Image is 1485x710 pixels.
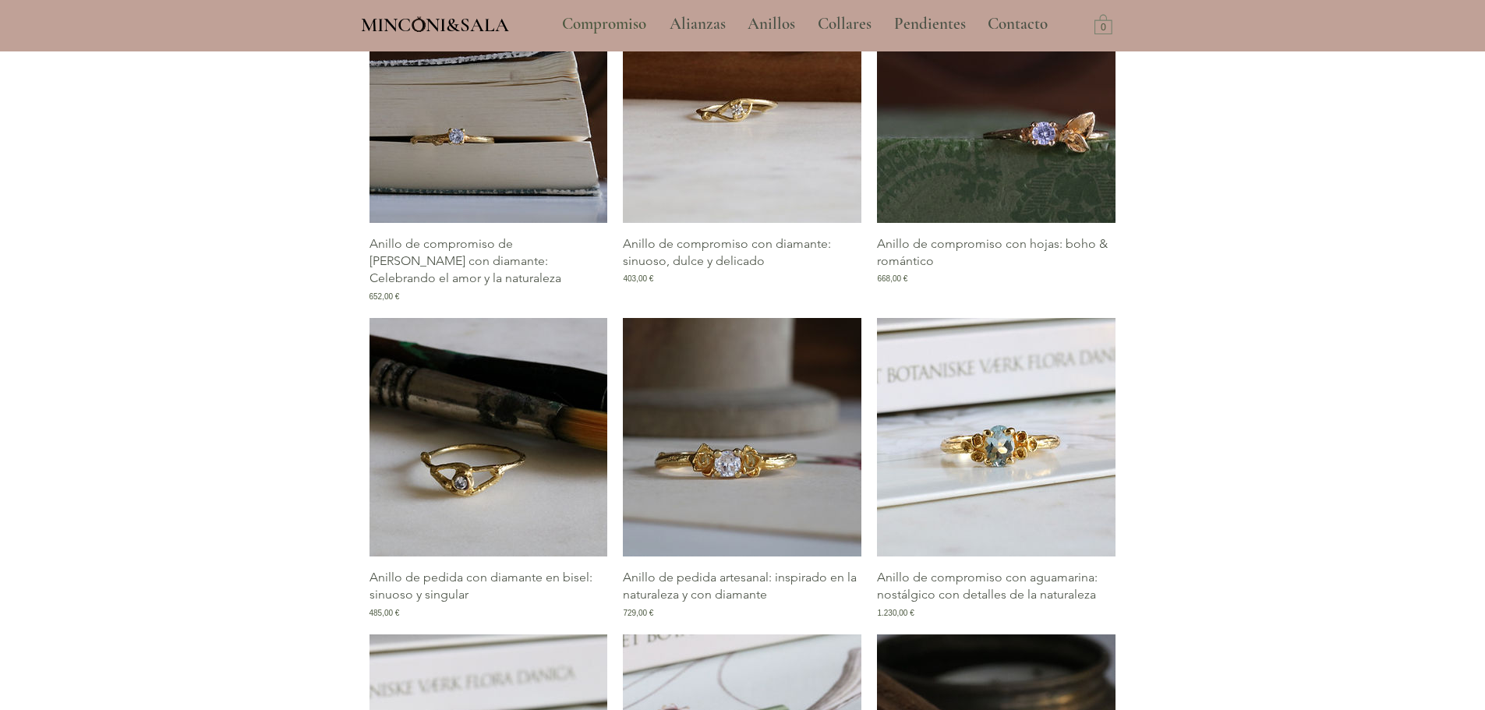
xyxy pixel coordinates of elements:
a: Anillo de compromiso con aguamarina: nostálgico con detalles de la naturaleza1.230,00 € [877,569,1116,619]
div: Galería de Anillo de pedida artesanal: inspirado en la naturaleza y con diamante [623,318,861,619]
p: Pendientes [886,5,974,44]
text: 0 [1101,23,1106,34]
nav: Sitio [520,5,1091,44]
span: 729,00 € [623,607,653,619]
a: Anillos [736,5,806,44]
p: Anillo de compromiso con diamante: sinuoso, dulce y delicado [623,235,861,270]
p: Anillo de compromiso con aguamarina: nostálgico con detalles de la naturaleza [877,569,1116,604]
a: Alianzas [658,5,736,44]
div: Galería de Anillo de pedida con diamante en bisel: sinuoso y singular [369,318,608,619]
span: 485,00 € [369,607,400,619]
a: Anillo de compromiso de [PERSON_NAME] con diamante: Celebrando el amor y la naturaleza652,00 € [369,235,608,302]
span: 668,00 € [877,273,907,284]
a: Anillo de pedida artesanal: inspirado en la naturaleza y con diamante729,00 € [623,569,861,619]
a: Pendientes [882,5,976,44]
span: 403,00 € [623,273,653,284]
a: Compromiso [550,5,658,44]
a: MINCONI&SALA [361,10,509,36]
span: MINCONI&SALA [361,13,509,37]
a: Anillo de compromiso con hojas: boho & romántico668,00 € [877,235,1116,302]
a: Anillo de pedida con diamante en bisel: sinuoso y singular485,00 € [369,569,608,619]
p: Anillo de compromiso de [PERSON_NAME] con diamante: Celebrando el amor y la naturaleza [369,235,608,288]
p: Anillo de compromiso con hojas: boho & romántico [877,235,1116,270]
span: 1.230,00 € [877,607,914,619]
p: Alianzas [662,5,734,44]
a: Collares [806,5,882,44]
span: 652,00 € [369,291,400,302]
p: Contacto [980,5,1055,44]
div: Galería de Anillo de compromiso con aguamarina: nostálgico con detalles de la naturaleza [877,318,1116,619]
p: Anillo de pedida artesanal: inspirado en la naturaleza y con diamante [623,569,861,604]
a: Contacto [976,5,1060,44]
a: Anillo de compromiso con diamante: sinuoso, dulce y delicado403,00 € [623,235,861,302]
a: Carrito con 0 ítems [1094,13,1112,34]
p: Anillo de pedida con diamante en bisel: sinuoso y singular [369,569,608,604]
p: Collares [810,5,879,44]
p: Anillos [740,5,803,44]
img: Minconi Sala [412,16,426,32]
p: Compromiso [554,5,654,44]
